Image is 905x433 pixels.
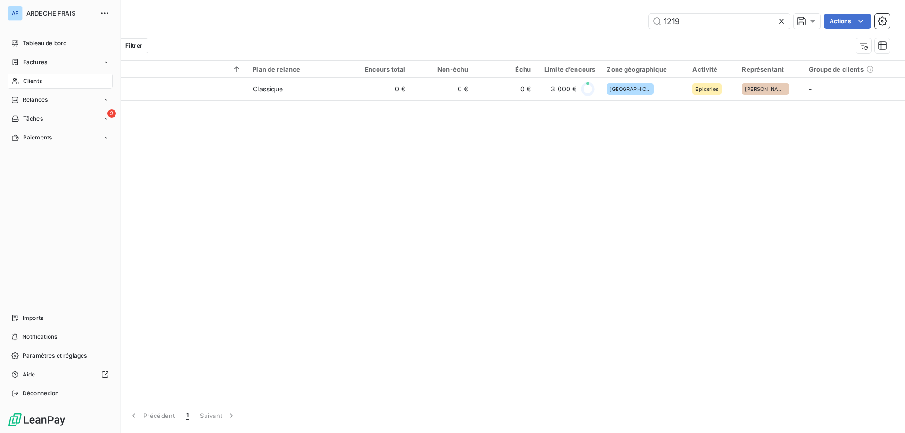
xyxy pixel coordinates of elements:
span: Aide [23,370,35,379]
a: Tableau de bord [8,36,113,51]
a: Relances [8,92,113,107]
a: Imports [8,310,113,326]
td: 0 € [411,78,474,100]
span: 41C0001219 [65,89,241,98]
div: Limite d’encours [542,65,595,73]
div: Classique [253,84,283,94]
span: 1 [186,411,189,420]
iframe: Intercom live chat [873,401,896,424]
a: Paramètres et réglages [8,348,113,363]
button: Précédent [123,406,181,425]
a: Aide [8,367,113,382]
span: Tâches [23,114,43,123]
span: 3 000 € [551,84,576,94]
span: Clients [23,77,42,85]
span: Déconnexion [23,389,59,398]
td: 0 € [474,78,536,100]
a: Clients [8,74,113,89]
span: - [809,85,812,93]
div: Plan de relance [253,65,343,73]
td: 0 € [349,78,411,100]
button: 1 [181,406,194,425]
div: Encours total [354,65,406,73]
a: 2Tâches [8,111,113,126]
div: Non-échu [417,65,469,73]
input: Rechercher [649,14,790,29]
span: 2 [107,109,116,118]
span: Imports [23,314,43,322]
span: Epiceries [695,86,718,92]
button: Actions [824,14,871,29]
div: Zone géographique [607,65,681,73]
div: Échu [479,65,531,73]
button: Filtrer [105,38,148,53]
span: Notifications [22,333,57,341]
span: [GEOGRAPHIC_DATA] [609,86,651,92]
a: Factures [8,55,113,70]
span: [PERSON_NAME] [745,86,786,92]
div: Activité [692,65,731,73]
img: Logo LeanPay [8,412,66,427]
span: Tableau de bord [23,39,66,48]
a: Paiements [8,130,113,145]
button: Suivant [194,406,242,425]
span: Factures [23,58,47,66]
span: ARDECHE FRAIS [26,9,94,17]
span: Paiements [23,133,52,142]
span: Paramètres et réglages [23,351,87,360]
div: Représentant [742,65,798,73]
div: AF [8,6,23,21]
span: Relances [23,96,48,104]
span: Groupe de clients [809,65,864,73]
